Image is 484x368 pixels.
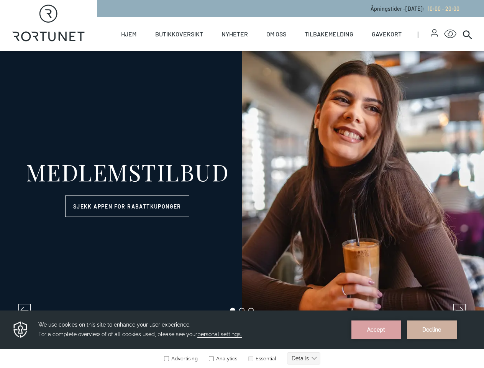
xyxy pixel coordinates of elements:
[197,21,242,27] span: personal settings.
[371,5,459,13] p: Åpningstider - [DATE] :
[155,17,203,51] a: Butikkoversikt
[292,45,309,51] text: Details
[444,28,456,40] button: Open Accessibility Menu
[428,5,459,12] span: 10:00 - 20:00
[266,17,286,51] a: Om oss
[207,45,237,51] label: Analytics
[351,10,401,28] button: Accept
[38,10,342,29] h3: We use cookies on this site to enhance your user experience. For a complete overview of of all co...
[407,10,457,28] button: Decline
[26,160,229,183] div: MEDLEMSTILBUD
[121,17,136,51] a: Hjem
[287,42,320,54] button: Details
[417,17,431,51] span: |
[65,195,189,217] a: Sjekk appen for rabattkuponger
[164,45,198,51] label: Advertising
[425,5,459,12] a: 10:00 - 20:00
[248,46,253,51] input: Essential
[221,17,248,51] a: Nyheter
[209,46,214,51] input: Analytics
[164,46,169,51] input: Advertising
[372,17,402,51] a: Gavekort
[247,45,276,51] label: Essential
[12,10,29,28] img: Privacy reminder
[305,17,353,51] a: Tilbakemelding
